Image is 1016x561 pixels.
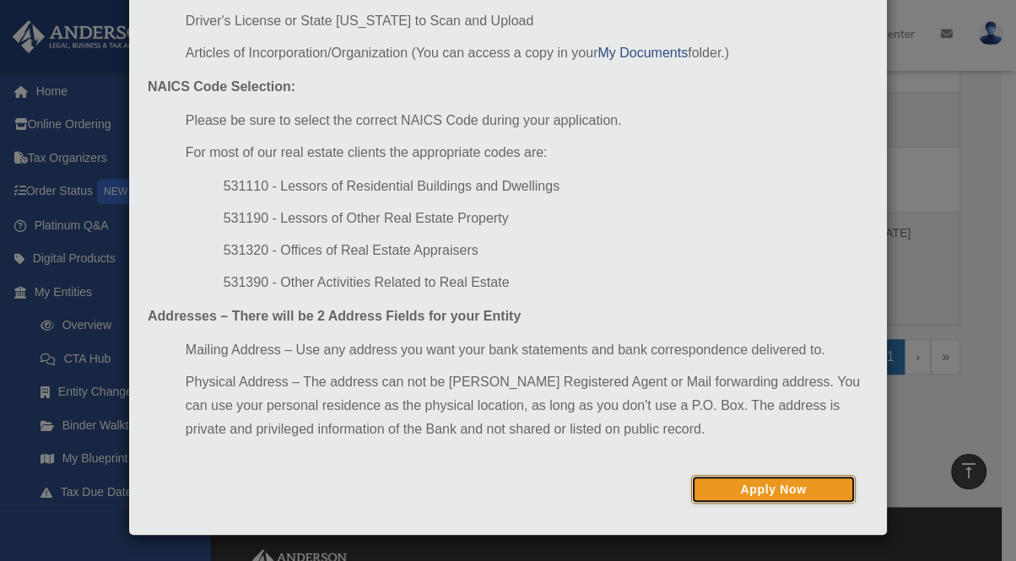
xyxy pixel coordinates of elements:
[224,207,868,230] li: 531190 - Lessors of Other Real Estate Property
[148,309,521,323] strong: Addresses – There will be 2 Address Fields for your Entity
[597,46,688,60] a: My Documents
[186,370,868,441] li: Physical Address – The address can not be [PERSON_NAME] Registered Agent or Mail forwarding addre...
[224,239,868,262] li: 531320 - Offices of Real Estate Appraisers
[148,79,295,94] strong: NAICS Code Selection:
[186,109,868,132] li: Please be sure to select the correct NAICS Code during your application.
[691,475,856,504] button: Apply Now
[186,338,868,362] li: Mailing Address – Use any address you want your bank statements and bank correspondence delivered...
[186,41,868,65] li: Articles of Incorporation/Organization (You can access a copy in your folder.)
[224,175,868,198] li: 531110 - Lessors of Residential Buildings and Dwellings
[186,9,868,33] li: Driver's License or State [US_STATE] to Scan and Upload
[186,141,868,165] li: For most of our real estate clients the appropriate codes are:
[224,271,868,294] li: 531390 - Other Activities Related to Real Estate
